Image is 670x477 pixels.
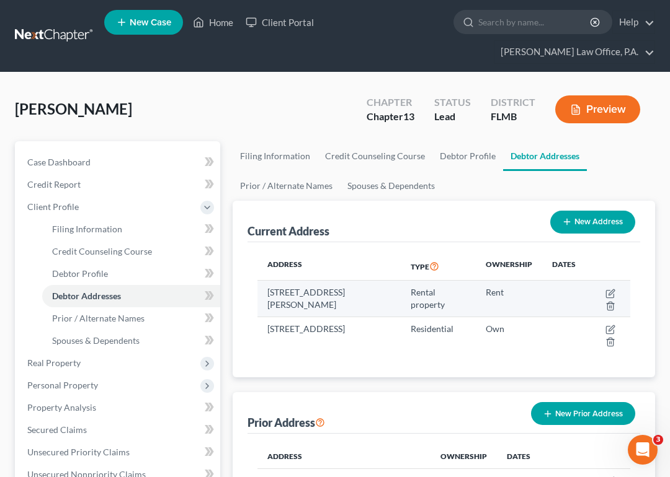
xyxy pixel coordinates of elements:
[432,141,503,171] a: Debtor Profile
[257,281,401,317] td: [STREET_ADDRESS][PERSON_NAME]
[27,402,96,413] span: Property Analysis
[401,317,476,352] td: Residential
[434,110,471,124] div: Lead
[15,100,132,118] span: [PERSON_NAME]
[653,435,663,445] span: 3
[257,444,431,468] th: Address
[52,268,108,279] span: Debtor Profile
[494,41,654,63] a: [PERSON_NAME] Law Office, P.A.
[17,173,220,196] a: Credit Report
[257,252,401,281] th: Address
[17,419,220,441] a: Secured Claims
[42,285,220,307] a: Debtor Addresses
[27,424,87,435] span: Secured Claims
[233,141,318,171] a: Filing Information
[340,171,442,201] a: Spouses & Dependents
[613,11,654,33] a: Help
[27,447,130,457] span: Unsecured Priority Claims
[42,330,220,352] a: Spouses & Dependents
[542,252,586,281] th: Dates
[503,141,587,171] a: Debtor Addresses
[401,252,476,281] th: Type
[52,313,145,323] span: Prior / Alternate Names
[27,357,81,368] span: Real Property
[42,240,220,263] a: Credit Counseling Course
[257,317,401,352] td: [STREET_ADDRESS]
[491,110,535,124] div: FLMB
[233,171,340,201] a: Prior / Alternate Names
[27,380,98,390] span: Personal Property
[491,95,535,110] div: District
[248,415,325,430] div: Prior Address
[17,151,220,173] a: Case Dashboard
[42,307,220,330] a: Prior / Alternate Names
[239,11,320,33] a: Client Portal
[187,11,239,33] a: Home
[476,317,542,352] td: Own
[476,281,542,317] td: Rent
[401,281,476,317] td: Rental property
[17,396,220,419] a: Property Analysis
[42,263,220,285] a: Debtor Profile
[17,441,220,463] a: Unsecured Priority Claims
[27,157,91,167] span: Case Dashboard
[52,246,152,256] span: Credit Counseling Course
[403,110,414,122] span: 13
[367,110,414,124] div: Chapter
[27,179,81,190] span: Credit Report
[318,141,432,171] a: Credit Counseling Course
[52,291,121,301] span: Debtor Addresses
[550,211,635,234] button: New Address
[130,18,171,27] span: New Case
[42,218,220,240] a: Filing Information
[497,444,583,468] th: Dates
[628,435,658,465] iframe: Intercom live chat
[27,201,79,212] span: Client Profile
[531,402,635,425] button: New Prior Address
[367,95,414,110] div: Chapter
[476,252,542,281] th: Ownership
[52,335,140,346] span: Spouses & Dependents
[555,95,640,123] button: Preview
[431,444,497,468] th: Ownership
[434,95,471,110] div: Status
[478,11,592,33] input: Search by name...
[52,224,122,234] span: Filing Information
[248,224,329,239] div: Current Address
